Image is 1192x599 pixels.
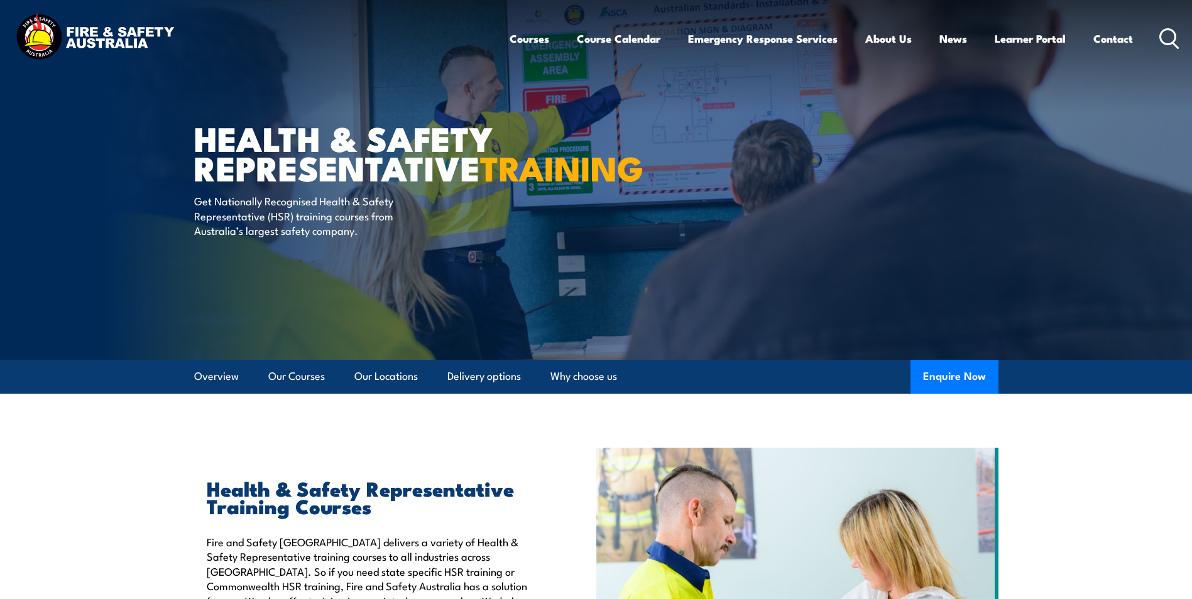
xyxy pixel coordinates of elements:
[510,22,549,55] a: Courses
[995,22,1066,55] a: Learner Portal
[447,360,521,393] a: Delivery options
[577,22,660,55] a: Course Calendar
[354,360,418,393] a: Our Locations
[194,123,505,181] h1: Health & Safety Representative
[1093,22,1133,55] a: Contact
[207,479,539,514] h2: Health & Safety Representative Training Courses
[480,141,643,193] strong: TRAINING
[194,360,239,393] a: Overview
[910,360,998,394] button: Enquire Now
[939,22,967,55] a: News
[194,193,424,237] p: Get Nationally Recognised Health & Safety Representative (HSR) training courses from Australia’s ...
[865,22,912,55] a: About Us
[688,22,838,55] a: Emergency Response Services
[268,360,325,393] a: Our Courses
[550,360,617,393] a: Why choose us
